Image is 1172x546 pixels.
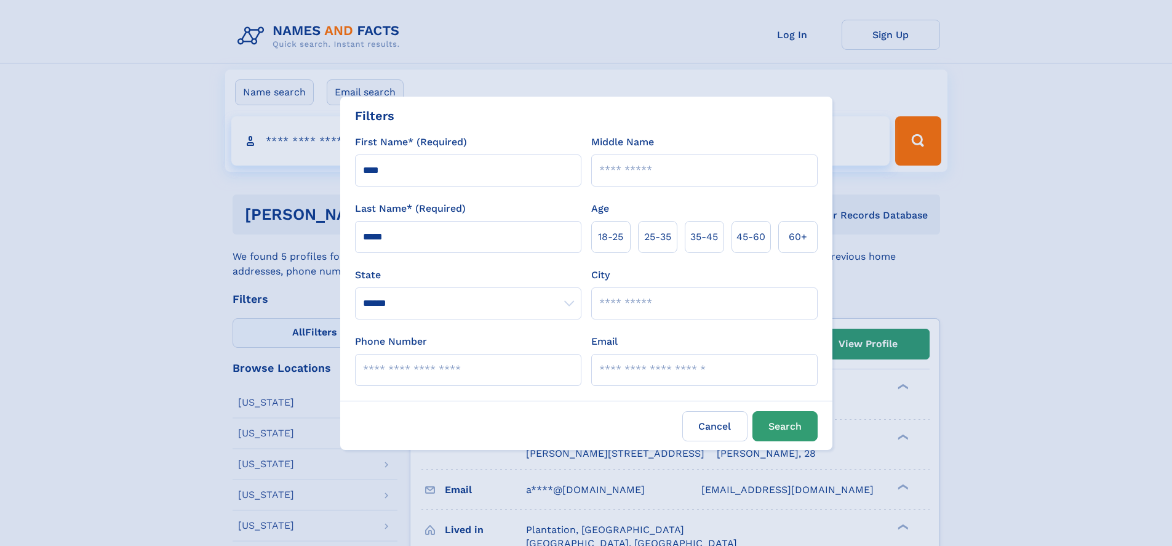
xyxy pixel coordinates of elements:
[355,334,427,349] label: Phone Number
[591,201,609,216] label: Age
[591,334,618,349] label: Email
[355,201,466,216] label: Last Name* (Required)
[598,230,623,244] span: 18‑25
[591,135,654,150] label: Middle Name
[355,268,581,283] label: State
[355,106,394,125] div: Filters
[591,268,610,283] label: City
[355,135,467,150] label: First Name* (Required)
[644,230,671,244] span: 25‑35
[736,230,765,244] span: 45‑60
[682,411,747,441] label: Cancel
[690,230,718,244] span: 35‑45
[752,411,818,441] button: Search
[789,230,807,244] span: 60+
